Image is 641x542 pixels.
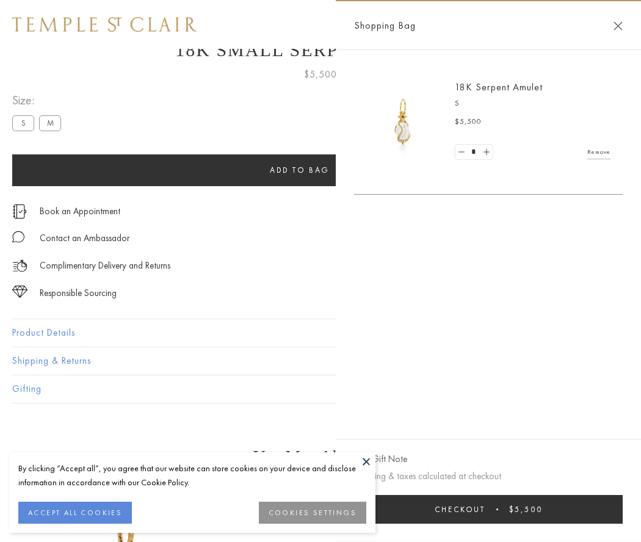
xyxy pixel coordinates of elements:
h1: 18K Small Serpent Amulet [12,40,629,60]
button: Add Gift Note [354,452,407,467]
p: Complimentary Delivery and Returns [40,258,170,273]
button: Gifting [12,375,629,403]
a: Remove [587,145,610,159]
div: By clicking “Accept all”, you agree that our website can store cookies on your device and disclos... [18,461,366,490]
img: P51836-E11SERPPV [366,85,440,159]
button: Add to bag [12,154,587,186]
span: Size: [12,90,66,110]
div: Contact an Ambassador [40,231,129,246]
img: icon_appointment.svg [12,204,27,219]
div: Responsible Sourcing [40,286,117,301]
span: Checkout [435,504,485,515]
img: Temple St. Clair [12,17,197,32]
span: $5,500 [509,504,543,515]
p: Shipping & taxes calculated at checkout [354,469,623,484]
a: Set quantity to 2 [480,145,492,160]
button: Close Shopping Bag [614,21,623,31]
button: Product Details [12,319,629,347]
a: 18K Serpent Amulet [455,81,543,93]
img: icon_delivery.svg [12,258,27,273]
a: Book an Appointment [40,204,120,218]
span: $5,500 [304,67,337,82]
h3: You May Also Like [31,447,610,466]
button: Shipping & Returns [12,347,629,375]
button: ACCEPT ALL COOKIES [18,502,132,524]
span: $5,500 [455,116,482,128]
p: S [455,98,610,110]
img: icon_sourcing.svg [12,286,27,298]
span: Add to bag [270,165,330,175]
img: MessageIcon-01_2.svg [12,231,24,243]
button: Checkout $5,500 [354,495,623,524]
label: S [12,115,34,131]
a: Set quantity to 0 [455,145,468,160]
button: COOKIES SETTINGS [259,502,366,524]
label: M [39,115,61,131]
span: Shopping Bag [354,18,416,34]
